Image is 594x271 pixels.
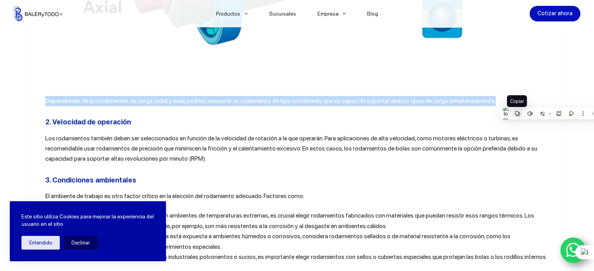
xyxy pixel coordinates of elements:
[45,97,496,105] span: Dependiendo de la combinación de carga radial y axial, podrías necesitar un rodamiento de tipo co...
[64,236,98,250] button: Declinar
[45,118,131,126] b: 2. Velocidad de operación
[21,236,60,250] button: Entendido
[45,176,136,184] b: 3. Condiciones ambientales
[130,253,547,260] span: : En ambientes industriales polvorientos o sucios, es importante elegir rodamientos con sellos o ...
[21,213,154,228] p: Este sitio utiliza Cookies para mejorar la experiencia del usuario en el sitio.
[61,212,534,229] span: : Si tu maquinaria opera en ambientes de temperaturas extremas, es crucial elegir rodamientos fab...
[61,232,510,250] span: : Si la maquinaria está expuesta a ambientes húmedos o corrosivos, considera rodamientos sellados...
[14,6,62,21] img: Balerytodo
[560,237,586,263] a: WhatsApp
[45,192,304,200] span: El ambiente de trabajo es otro factor crítico en la elección del rodamiento adecuado. Factores como:
[45,135,537,163] span: Los rodamientos también deben ser seleccionados en función de la velocidad de rotación a la que o...
[530,6,580,21] a: Cotizar ahora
